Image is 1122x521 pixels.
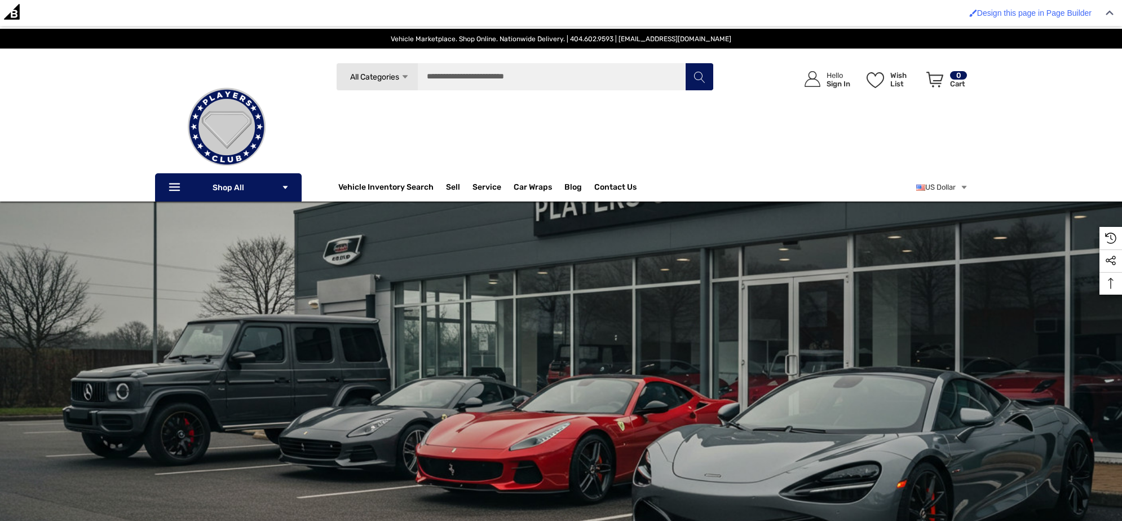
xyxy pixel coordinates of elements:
a: Service [472,182,501,195]
svg: Social Media [1105,255,1116,266]
a: Contact Us [594,182,637,195]
img: Players Club | Cars For Sale [170,71,283,183]
a: Blog [564,182,582,195]
span: All Categories [350,72,399,82]
p: Shop All [155,173,302,202]
svg: Top [1099,278,1122,289]
a: Sell [446,176,472,199]
svg: Icon Arrow Down [401,73,409,81]
p: Wish List [890,71,920,88]
svg: Icon User Account [805,71,820,87]
a: Design this page in Page Builder [964,3,1097,23]
svg: Icon Arrow Down [281,183,289,191]
svg: Recently Viewed [1105,233,1116,244]
span: Sell [446,182,460,195]
svg: Icon Line [167,181,184,194]
svg: Wish List [867,72,884,88]
p: Hello [827,71,850,80]
a: All Categories Icon Arrow Down Icon Arrow Up [336,63,418,91]
span: Car Wraps [514,182,552,195]
a: Wish List Wish List [862,60,921,99]
p: Sign In [827,80,850,88]
span: Vehicle Marketplace. Shop Online. Nationwide Delivery. | 404.602.9593 | [EMAIL_ADDRESS][DOMAIN_NAME] [391,35,731,43]
svg: Review Your Cart [926,72,943,87]
a: Cart with 0 items [921,60,968,104]
p: Cart [950,80,967,88]
a: USD [916,176,968,199]
a: Car Wraps [514,176,564,199]
button: Search [685,63,713,91]
a: Vehicle Inventory Search [338,182,434,195]
a: Sign in [792,60,856,99]
span: Design this page in Page Builder [977,8,1092,17]
p: 0 [950,71,967,80]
